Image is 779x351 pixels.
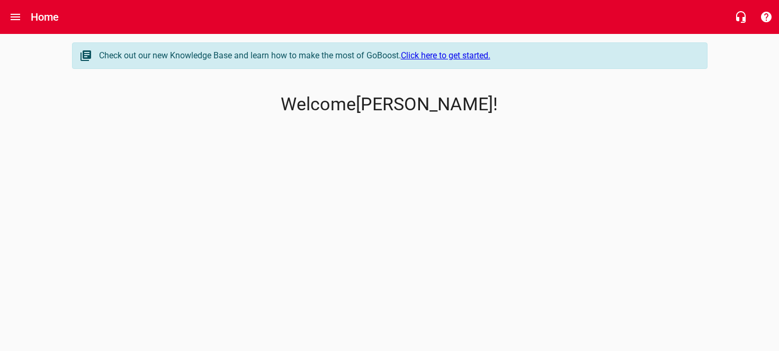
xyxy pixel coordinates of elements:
div: Check out our new Knowledge Base and learn how to make the most of GoBoost. [99,49,696,62]
a: Click here to get started. [401,50,490,60]
button: Live Chat [728,4,754,30]
p: Welcome [PERSON_NAME] ! [72,94,708,115]
button: Support Portal [754,4,779,30]
button: Open drawer [3,4,28,30]
h6: Home [31,8,59,25]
